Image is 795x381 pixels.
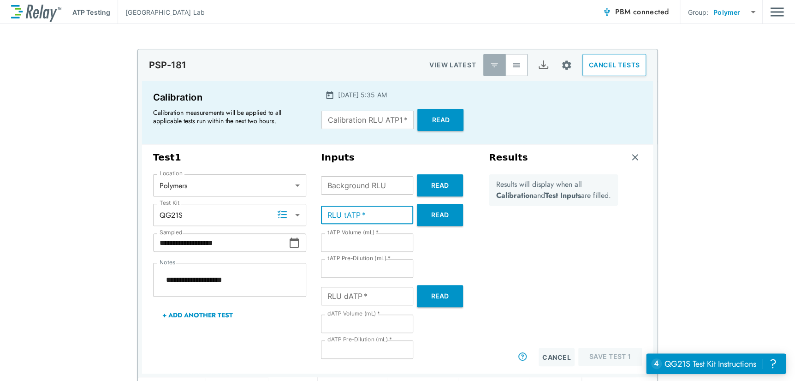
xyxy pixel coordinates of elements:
[153,152,306,163] h3: Test 1
[327,336,392,343] label: dATP Pre-Dilution (mL)
[417,109,463,131] button: Read
[538,60,549,71] img: Export Icon
[770,3,784,21] img: Drawer Icon
[490,60,499,70] img: Latest
[153,206,306,224] div: QG21S
[496,179,611,201] p: Results will display when all and are filled.
[327,310,380,317] label: dATP Volume (mL)
[327,255,391,262] label: tATP Pre-Dilution (mL)
[327,229,379,236] label: tATP Volume (mL)
[630,153,640,162] img: Remove
[512,60,521,70] img: View All
[532,54,554,76] button: Export
[417,285,463,307] button: Read
[633,6,669,17] span: connected
[688,7,708,17] p: Group:
[160,259,175,266] label: Notes
[125,7,205,17] p: [GEOGRAPHIC_DATA] Lab
[153,108,301,125] p: Calibration measurements will be applied to all applicable tests run within the next two hours.
[582,54,646,76] button: CANCEL TESTS
[149,60,186,71] p: PSP-181
[153,176,306,195] div: Polymers
[417,204,463,226] button: Read
[770,3,784,21] button: Main menu
[153,90,305,105] p: Calibration
[554,53,579,77] button: Site setup
[417,174,463,196] button: Read
[561,60,572,71] img: Settings Icon
[321,152,474,163] h3: Inputs
[602,7,611,17] img: Connected Icon
[11,2,61,22] img: LuminUltra Relay
[599,3,672,21] button: PBM connected
[489,152,528,163] h3: Results
[160,200,180,206] label: Test Kit
[496,190,534,201] b: Calibration
[545,190,581,201] b: Test Inputs
[539,348,575,366] button: Cancel
[429,60,476,71] p: VIEW LATEST
[72,7,110,17] p: ATP Testing
[338,90,386,100] p: [DATE] 5:35 AM
[646,353,786,374] iframe: Resource center
[325,90,334,100] img: Calender Icon
[153,304,242,326] button: + Add Another Test
[160,170,183,177] label: Location
[615,6,669,18] span: PBM
[153,233,289,252] input: Choose date, selected date is Sep 19, 2025
[160,229,183,236] label: Sampled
